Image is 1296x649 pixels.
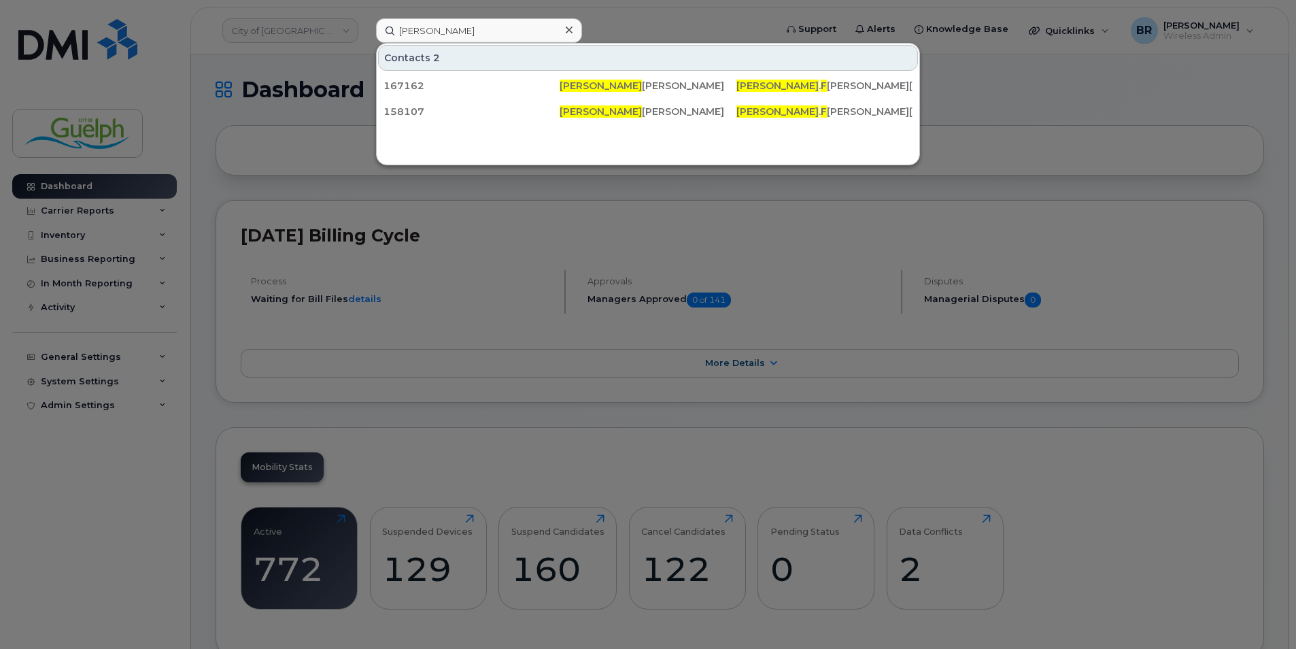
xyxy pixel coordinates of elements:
[736,105,913,118] div: . [PERSON_NAME][EMAIL_ADDRESS][DOMAIN_NAME]
[378,45,918,71] div: Contacts
[383,79,560,93] div: 167162
[378,99,918,124] a: 158107[PERSON_NAME][PERSON_NAME][PERSON_NAME].F[PERSON_NAME][EMAIL_ADDRESS][DOMAIN_NAME]
[560,79,736,93] div: [PERSON_NAME]
[736,80,819,92] span: [PERSON_NAME]
[560,105,642,118] span: [PERSON_NAME]
[383,105,560,118] div: 158107
[560,80,642,92] span: [PERSON_NAME]
[560,105,736,118] div: [PERSON_NAME]
[736,105,819,118] span: [PERSON_NAME]
[821,105,827,118] span: F
[821,80,827,92] span: F
[433,51,440,65] span: 2
[736,79,913,93] div: . [PERSON_NAME][EMAIL_ADDRESS][DOMAIN_NAME]
[378,73,918,98] a: 167162[PERSON_NAME][PERSON_NAME][PERSON_NAME].F[PERSON_NAME][EMAIL_ADDRESS][DOMAIN_NAME]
